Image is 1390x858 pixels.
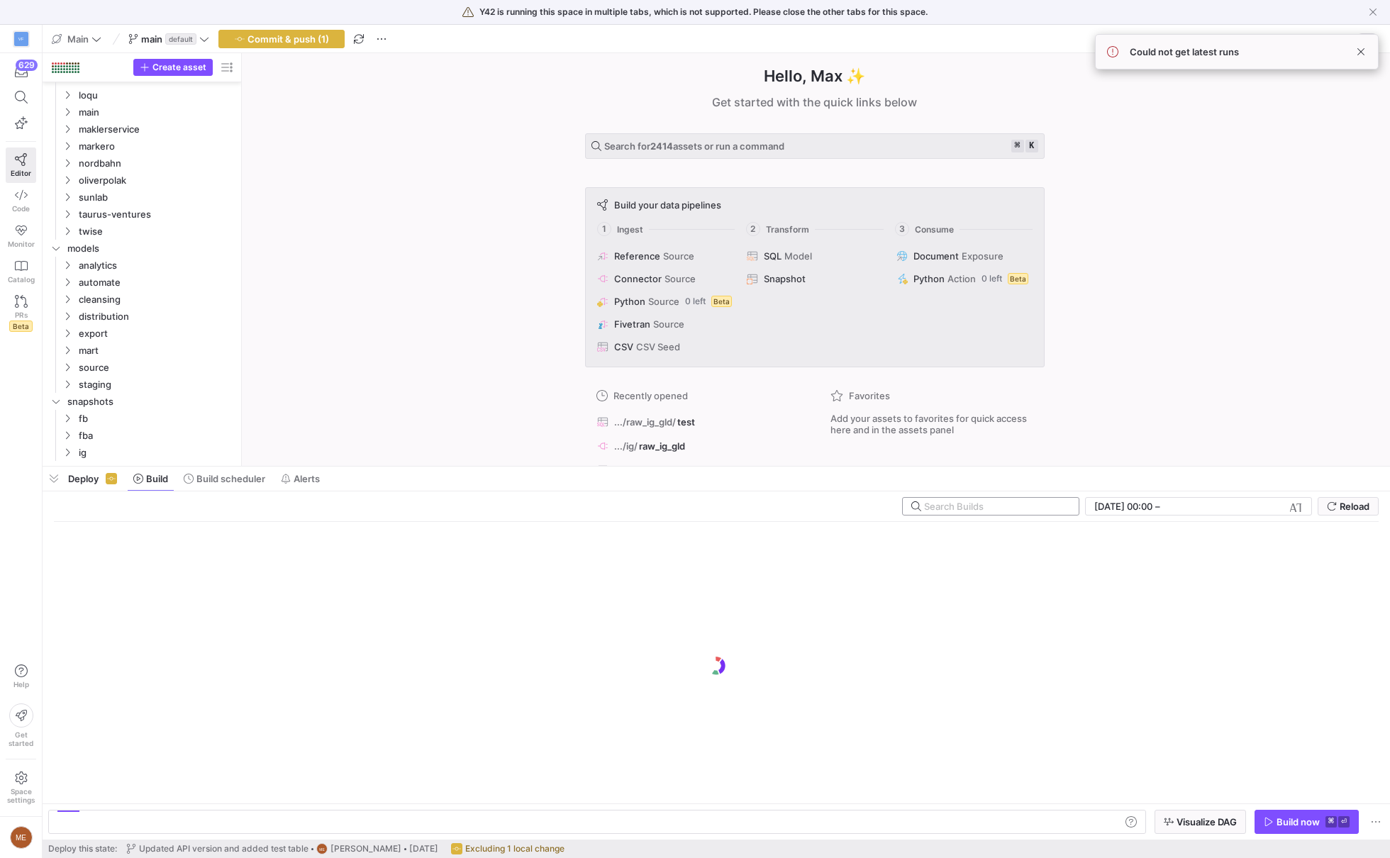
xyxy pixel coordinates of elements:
div: ME [10,826,33,849]
span: staging [79,377,233,393]
span: Recently opened [613,390,688,401]
a: Catalog [6,254,36,289]
span: export [79,325,233,342]
span: Source [653,318,684,330]
div: ME [316,843,328,854]
div: Get started with the quick links below [585,94,1045,111]
span: Python [614,296,645,307]
div: Press SPACE to select this row. [48,444,235,461]
span: Code [12,204,30,213]
span: markero [79,138,233,155]
span: Search for assets or run a command [604,140,784,152]
span: sunlab [79,189,233,206]
span: source [79,360,233,376]
img: logo.gif [706,655,727,676]
button: ConnectorSource [594,270,735,287]
div: VF [14,32,28,46]
button: 629 [6,59,36,84]
span: Monitor [8,240,35,248]
span: Beta [9,321,33,332]
div: 629 [16,60,38,71]
div: Press SPACE to select this row. [48,257,235,274]
span: 0 left [982,274,1002,284]
span: mart [79,342,233,359]
span: taurus-ventures [79,206,233,223]
span: distribution [79,308,233,325]
span: raw_ig_gld [639,440,685,452]
button: Main [48,30,105,48]
span: Visualize DAG [1177,816,1237,828]
button: Build [127,467,174,491]
span: Y42 is running this space in multiple tabs, which is not supported. Please close the other tabs f... [479,7,928,17]
span: Python [913,273,945,284]
button: FivetranSource [594,316,735,333]
div: Press SPACE to select this row. [48,206,235,223]
span: CSV [614,341,633,352]
span: Source [665,273,696,284]
button: Snapshot [744,270,885,287]
span: snapshots [67,394,233,410]
span: Editor [11,169,31,177]
span: fba [79,428,233,444]
div: Press SPACE to select this row. [48,155,235,172]
span: Space settings [7,787,35,804]
span: fb [79,411,233,427]
span: [PERSON_NAME] [330,844,401,854]
span: Commit & push (1) [248,33,329,45]
button: .../ig/raw_ig_gld [594,437,802,455]
span: SQL [764,250,782,262]
kbd: k [1025,140,1038,152]
a: Spacesettings [6,765,36,810]
span: PRs [15,311,28,319]
span: default [165,33,196,45]
button: ReferenceSource [594,247,735,264]
span: twise [79,223,233,240]
a: Monitor [6,218,36,254]
h1: Hello, Max ✨ [764,65,865,88]
span: Exposure [962,250,1003,262]
button: DocumentExposure [894,247,1035,264]
button: maindefault [125,30,213,48]
span: Fivetran [614,318,650,330]
div: Press SPACE to select this row. [48,274,235,291]
kbd: ⌘ [1011,140,1024,152]
span: Add your assets to favorites for quick access here and in the assets panel [830,413,1033,435]
button: Search for2414assets or run a command⌘k [585,133,1045,159]
div: Press SPACE to select this row. [48,393,235,410]
span: 0 left [685,296,706,306]
a: Code [6,183,36,218]
span: Snapshot [764,273,806,284]
div: Press SPACE to select this row. [48,291,235,308]
span: test [677,416,695,428]
span: Action [947,273,976,284]
span: CSV Seed [636,341,680,352]
span: Deploy this state: [48,844,117,854]
input: Search Builds [924,501,1067,512]
span: .../ig/ [614,440,638,452]
button: Excluding 1 local change [447,840,568,858]
button: .../raw_ig_gld/AccountInsights [594,461,802,479]
span: Source [663,250,694,262]
button: Help [6,658,36,695]
button: Updated API version and added test tableME[PERSON_NAME][DATE] [123,840,442,858]
button: Getstarted [6,698,36,753]
span: Build scheduler [196,473,265,484]
strong: 2414 [650,140,673,152]
span: main [79,104,233,121]
span: Document [913,250,959,262]
span: Beta [711,296,732,307]
kbd: ⌘ [1325,816,1337,828]
button: Build scheduler [177,467,272,491]
span: loqu [79,87,233,104]
button: Commit & push (1) [218,30,345,48]
span: Build your data pipelines [614,199,721,211]
div: Press SPACE to select this row. [48,410,235,427]
span: cleansing [79,291,233,308]
span: Updated API version and added test table [139,844,308,854]
button: SQLModel [744,247,885,264]
span: ig [79,445,233,461]
input: End datetime [1163,501,1256,512]
button: Visualize DAG [1155,810,1246,834]
span: Model [784,250,812,262]
button: PythonAction0 leftBeta [894,270,1035,287]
